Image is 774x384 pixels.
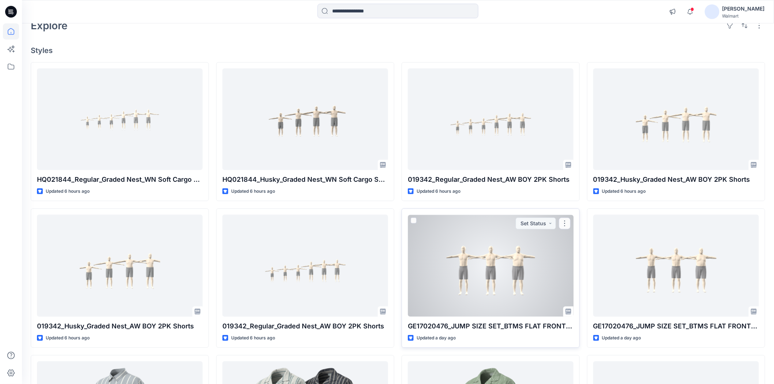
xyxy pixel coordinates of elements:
[408,174,574,185] p: 019342_Regular_Graded Nest_AW BOY 2PK Shorts
[222,174,388,185] p: HQ021844_Husky_Graded Nest_WN Soft Cargo Short
[722,4,765,13] div: [PERSON_NAME]
[222,321,388,331] p: 019342_Regular_Graded Nest_AW BOY 2PK Shorts
[231,334,275,342] p: Updated 6 hours ago
[593,68,759,170] a: 019342_Husky_Graded Nest_AW BOY 2PK Shorts
[417,188,461,195] p: Updated 6 hours ago
[593,174,759,185] p: 019342_Husky_Graded Nest_AW BOY 2PK Shorts
[602,334,641,342] p: Updated a day ago
[408,215,574,316] a: GE17020476_JUMP SIZE SET_BTMS FLAT FRONT SHORT 9 INCH
[37,215,203,316] a: 019342_Husky_Graded Nest_AW BOY 2PK Shorts
[417,334,456,342] p: Updated a day ago
[231,188,275,195] p: Updated 6 hours ago
[37,321,203,331] p: 019342_Husky_Graded Nest_AW BOY 2PK Shorts
[31,46,765,55] h4: Styles
[31,20,68,31] h2: Explore
[408,68,574,170] a: 019342_Regular_Graded Nest_AW BOY 2PK Shorts
[46,334,90,342] p: Updated 6 hours ago
[722,13,765,19] div: Walmart
[222,215,388,316] a: 019342_Regular_Graded Nest_AW BOY 2PK Shorts
[593,321,759,331] p: GE17020476_JUMP SIZE SET_BTMS FLAT FRONT SHORT 9 INCH
[46,188,90,195] p: Updated 6 hours ago
[37,174,203,185] p: HQ021844_Regular_Graded Nest_WN Soft Cargo Short
[705,4,719,19] img: avatar
[222,68,388,170] a: HQ021844_Husky_Graded Nest_WN Soft Cargo Short
[408,321,574,331] p: GE17020476_JUMP SIZE SET_BTMS FLAT FRONT SHORT 9 INCH
[602,188,646,195] p: Updated 6 hours ago
[593,215,759,316] a: GE17020476_JUMP SIZE SET_BTMS FLAT FRONT SHORT 9 INCH
[37,68,203,170] a: HQ021844_Regular_Graded Nest_WN Soft Cargo Short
